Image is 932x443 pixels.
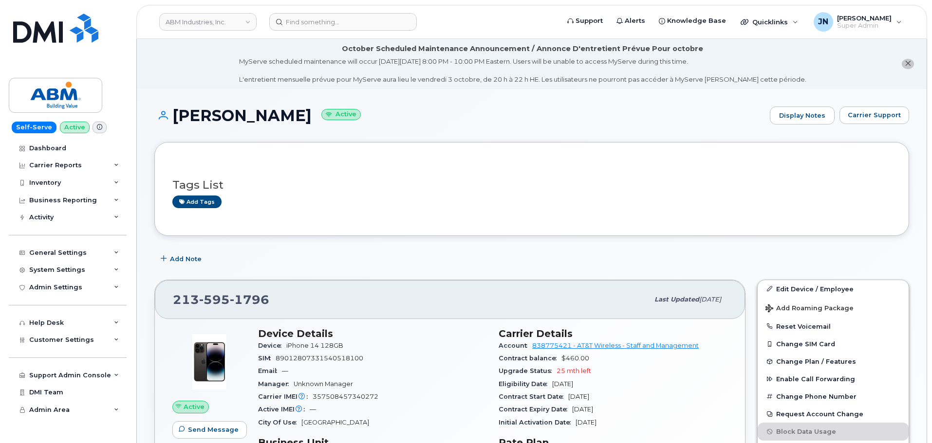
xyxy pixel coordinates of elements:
span: Device [258,342,286,349]
a: 838775421 - AT&T Wireless - Staff and Management [532,342,699,349]
span: Contract Expiry Date [499,406,572,413]
span: Unknown Manager [294,380,353,388]
span: [DATE] [552,380,573,388]
button: Change SIM Card [758,335,909,353]
h1: [PERSON_NAME] [154,107,765,124]
button: Change Plan / Features [758,353,909,370]
span: Account [499,342,532,349]
span: Email [258,367,282,374]
span: Enable Call Forwarding [776,375,855,383]
div: October Scheduled Maintenance Announcement / Annonce D'entretient Prévue Pour octobre [342,44,703,54]
button: Carrier Support [839,106,909,124]
button: Add Note [154,250,210,268]
small: Active [321,109,361,120]
span: 213 [173,292,269,307]
span: [DATE] [576,419,596,426]
span: Eligibility Date [499,380,552,388]
a: Display Notes [770,106,835,125]
button: Add Roaming Package [758,298,909,318]
button: close notification [902,59,914,69]
a: Edit Device / Employee [758,280,909,298]
span: 357508457340272 [313,393,378,400]
div: MyServe scheduled maintenance will occur [DATE][DATE] 8:00 PM - 10:00 PM Eastern. Users will be u... [239,57,806,84]
span: [DATE] [568,393,589,400]
span: Carrier Support [848,110,901,120]
span: Active IMEI [258,406,310,413]
span: Initial Activation Date [499,419,576,426]
span: Manager [258,380,294,388]
span: Active [184,402,205,411]
span: Contract balance [499,354,561,362]
button: Enable Call Forwarding [758,370,909,388]
span: City Of Use [258,419,301,426]
span: [GEOGRAPHIC_DATA] [301,419,369,426]
span: Add Note [170,254,202,264]
button: Block Data Usage [758,423,909,440]
span: Change Plan / Features [776,358,856,365]
button: Send Message [172,421,247,439]
span: SIM [258,354,276,362]
span: 89012807331540518100 [276,354,363,362]
span: [DATE] [572,406,593,413]
span: [DATE] [699,296,721,303]
button: Request Account Change [758,405,909,423]
span: — [310,406,316,413]
button: Change Phone Number [758,388,909,405]
a: Add tags [172,195,222,208]
span: $460.00 [561,354,589,362]
span: Contract Start Date [499,393,568,400]
span: Add Roaming Package [765,304,854,314]
h3: Tags List [172,179,891,191]
h3: Carrier Details [499,328,727,339]
span: — [282,367,288,374]
span: 1796 [230,292,269,307]
span: iPhone 14 128GB [286,342,343,349]
button: Reset Voicemail [758,318,909,335]
span: Carrier IMEI [258,393,313,400]
span: 595 [199,292,230,307]
span: 25 mth left [557,367,591,374]
span: Upgrade Status [499,367,557,374]
h3: Device Details [258,328,487,339]
span: Last updated [654,296,699,303]
img: image20231002-3703462-njx0qo.jpeg [180,333,239,391]
span: Send Message [188,425,239,434]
